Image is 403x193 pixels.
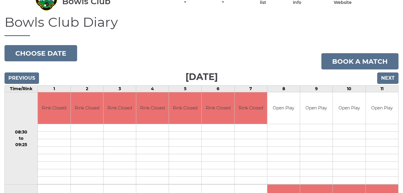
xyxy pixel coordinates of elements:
[202,92,234,124] td: Rink Closed
[71,86,103,92] td: 2
[136,86,169,92] td: 4
[267,92,300,124] td: Open Play
[169,92,201,124] td: Rink Closed
[300,86,333,92] td: 9
[5,86,38,92] td: Time/Rink
[5,15,398,36] h1: Bowls Club Diary
[267,86,300,92] td: 8
[234,86,267,92] td: 7
[103,86,136,92] td: 3
[366,92,398,124] td: Open Play
[38,92,70,124] td: Rink Closed
[333,92,365,124] td: Open Play
[377,72,398,84] input: Next
[169,86,202,92] td: 5
[202,86,234,92] td: 6
[71,92,103,124] td: Rink Closed
[104,92,136,124] td: Rink Closed
[136,92,169,124] td: Rink Closed
[38,86,71,92] td: 1
[333,86,365,92] td: 10
[5,72,39,84] input: Previous
[300,92,332,124] td: Open Play
[365,86,398,92] td: 11
[235,92,267,124] td: Rink Closed
[5,92,38,185] td: 08:30 to 09:25
[321,53,398,69] a: Book a match
[5,45,77,61] button: Choose date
